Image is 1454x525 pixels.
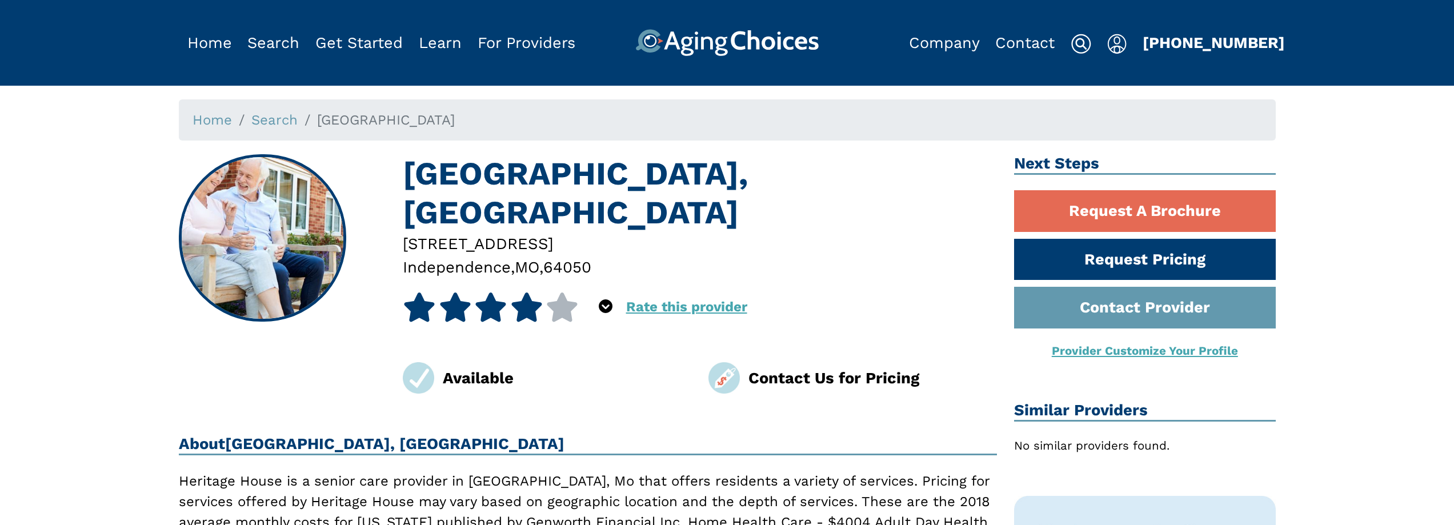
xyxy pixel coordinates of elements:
[1014,437,1276,455] div: No similar providers found.
[247,34,299,52] a: Search
[403,232,997,255] div: [STREET_ADDRESS]
[1014,287,1276,328] a: Contact Provider
[251,112,298,128] a: Search
[1014,239,1276,280] a: Request Pricing
[995,34,1055,52] a: Contact
[403,258,511,276] span: Independence
[1107,34,1127,54] img: user-icon.svg
[1014,401,1276,422] h2: Similar Providers
[635,29,819,57] img: AgingChoices
[179,99,1276,141] nav: breadcrumb
[193,112,232,128] a: Home
[247,29,299,57] div: Popover trigger
[909,34,980,52] a: Company
[599,292,612,322] div: Popover trigger
[626,299,747,315] a: Rate this provider
[317,112,455,128] span: [GEOGRAPHIC_DATA]
[315,34,403,52] a: Get Started
[1052,344,1238,358] a: Provider Customize Your Profile
[1143,34,1285,52] a: [PHONE_NUMBER]
[1014,190,1276,232] a: Request A Brochure
[515,258,539,276] span: MO
[478,34,575,52] a: For Providers
[179,435,998,455] h2: About [GEOGRAPHIC_DATA], [GEOGRAPHIC_DATA]
[180,156,345,320] img: Heritage House, Independence MO
[1071,34,1091,54] img: search-icon.svg
[187,34,232,52] a: Home
[748,366,997,390] div: Contact Us for Pricing
[539,258,543,276] span: ,
[1107,29,1127,57] div: Popover trigger
[403,154,997,232] h1: [GEOGRAPHIC_DATA], [GEOGRAPHIC_DATA]
[543,255,591,279] div: 64050
[511,258,515,276] span: ,
[1014,154,1276,175] h2: Next Steps
[443,366,691,390] div: Available
[419,34,462,52] a: Learn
